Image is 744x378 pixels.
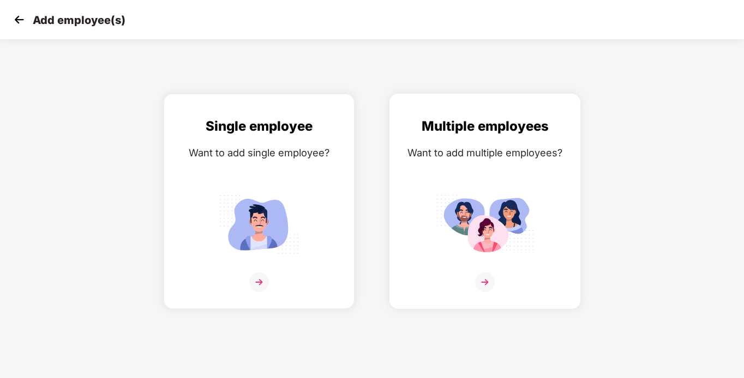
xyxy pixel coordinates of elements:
[249,272,269,292] img: svg+xml;base64,PHN2ZyB4bWxucz0iaHR0cDovL3d3dy53My5vcmcvMjAwMC9zdmciIHdpZHRoPSIzNiIgaGVpZ2h0PSIzNi...
[210,190,308,258] img: svg+xml;base64,PHN2ZyB4bWxucz0iaHR0cDovL3d3dy53My5vcmcvMjAwMC9zdmciIGlkPSJTaW5nbGVfZW1wbG95ZWUiIH...
[436,190,534,258] img: svg+xml;base64,PHN2ZyB4bWxucz0iaHR0cDovL3d3dy53My5vcmcvMjAwMC9zdmciIGlkPSJNdWx0aXBsZV9lbXBsb3llZS...
[11,11,27,28] img: svg+xml;base64,PHN2ZyB4bWxucz0iaHR0cDovL3d3dy53My5vcmcvMjAwMC9zdmciIHdpZHRoPSIzMCIgaGVpZ2h0PSIzMC...
[175,145,343,161] div: Want to add single employee?
[401,116,569,137] div: Multiple employees
[401,145,569,161] div: Want to add multiple employees?
[33,14,125,27] p: Add employee(s)
[475,272,495,292] img: svg+xml;base64,PHN2ZyB4bWxucz0iaHR0cDovL3d3dy53My5vcmcvMjAwMC9zdmciIHdpZHRoPSIzNiIgaGVpZ2h0PSIzNi...
[175,116,343,137] div: Single employee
